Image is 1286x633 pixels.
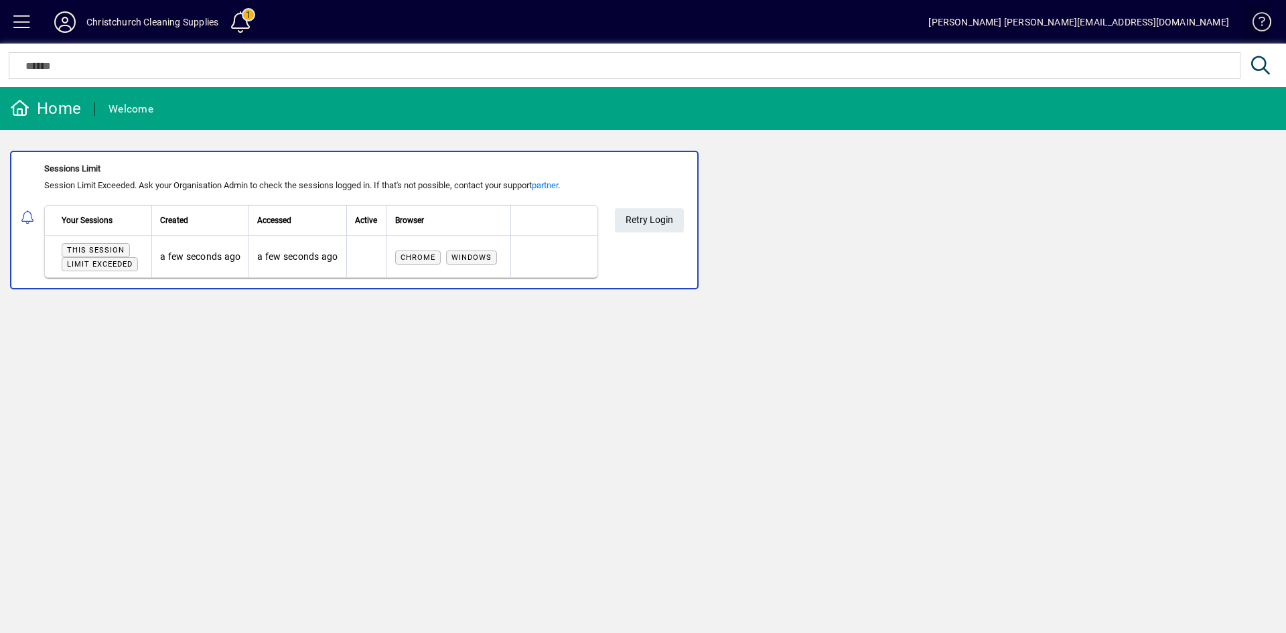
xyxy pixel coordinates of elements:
span: Windows [451,253,492,262]
span: Accessed [257,213,291,228]
a: partner [532,180,558,190]
span: This session [67,246,125,255]
span: Chrome [401,253,435,262]
div: Christchurch Cleaning Supplies [86,11,218,33]
div: Session Limit Exceeded. Ask your Organisation Admin to check the sessions logged in. If that's no... [44,179,598,192]
div: Welcome [109,98,153,120]
button: Retry Login [615,208,684,232]
span: Retry Login [626,209,673,231]
span: Your Sessions [62,213,113,228]
div: [PERSON_NAME] [PERSON_NAME][EMAIL_ADDRESS][DOMAIN_NAME] [928,11,1229,33]
div: Sessions Limit [44,162,598,175]
span: Browser [395,213,424,228]
span: Created [160,213,188,228]
td: a few seconds ago [248,236,346,277]
div: Home [10,98,81,119]
a: Knowledge Base [1242,3,1269,46]
span: Limit exceeded [67,260,133,269]
td: a few seconds ago [151,236,248,277]
button: Profile [44,10,86,34]
span: Active [355,213,377,228]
